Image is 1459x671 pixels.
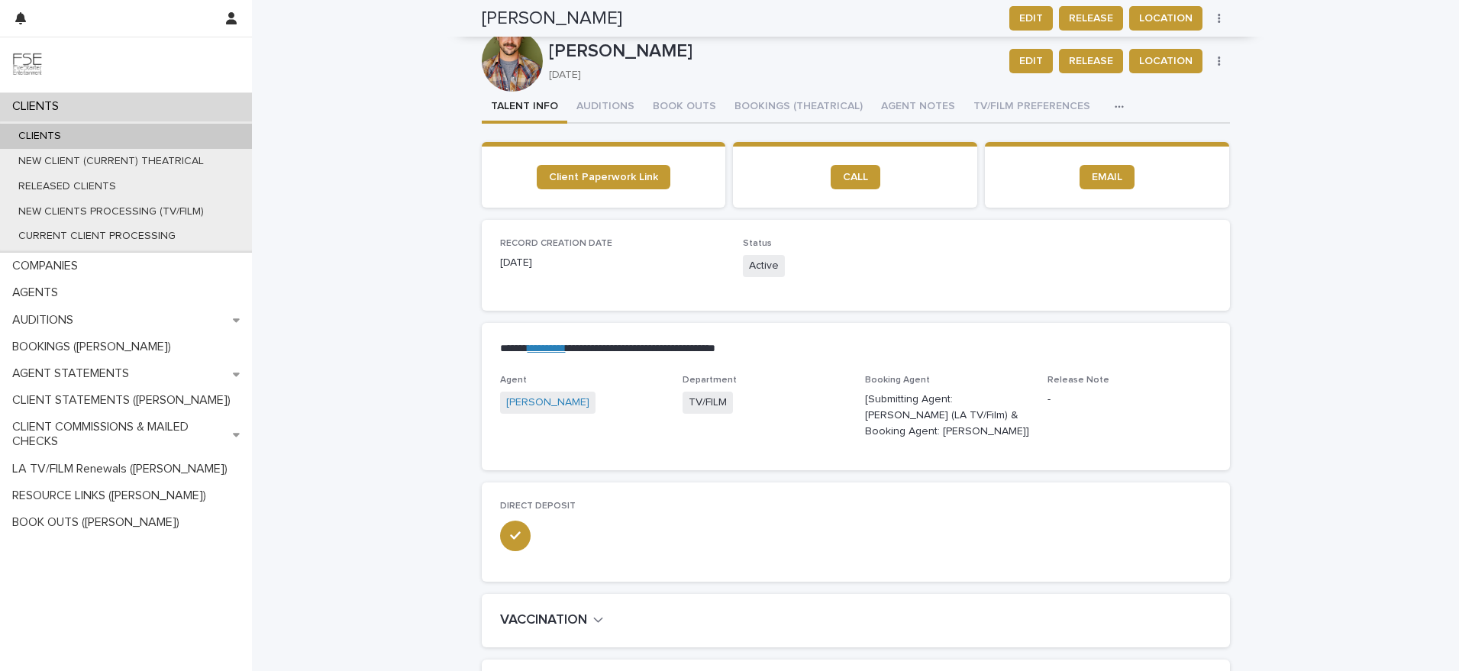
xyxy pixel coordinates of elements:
[1129,6,1202,31] button: LOCATION
[506,395,589,411] a: [PERSON_NAME]
[549,172,658,182] span: Client Paperwork Link
[567,92,644,124] button: AUDITIONS
[1059,49,1123,73] button: RELEASE
[1129,49,1202,73] button: LOCATION
[6,259,90,273] p: COMPANIES
[1080,165,1135,189] a: EMAIL
[500,239,612,248] span: RECORD CREATION DATE
[537,165,670,189] a: Client Paperwork Link
[1069,11,1113,26] span: RELEASE
[500,612,604,629] button: VACCINATION
[6,99,71,114] p: CLIENTS
[865,376,930,385] span: Booking Agent
[6,366,141,381] p: AGENT STATEMENTS
[1019,53,1043,69] span: EDIT
[482,92,567,124] button: TALENT INFO
[683,376,737,385] span: Department
[1047,392,1212,408] p: -
[743,255,785,277] span: Active
[1009,6,1053,31] button: EDIT
[6,393,243,408] p: CLIENT STATEMENTS ([PERSON_NAME])
[549,40,998,63] p: [PERSON_NAME]
[500,502,576,511] span: DIRECT DEPOSIT
[1047,376,1109,385] span: Release Note
[725,92,872,124] button: BOOKINGS (THEATRICAL)
[743,239,772,248] span: Status
[1139,11,1193,26] span: LOCATION
[6,489,218,503] p: RESOURCE LINKS ([PERSON_NAME])
[6,230,188,243] p: CURRENT CLIENT PROCESSING
[482,8,622,30] h2: [PERSON_NAME]
[6,462,240,476] p: LA TV/FILM Renewals ([PERSON_NAME])
[1019,11,1043,26] span: EDIT
[1059,6,1123,31] button: RELEASE
[1009,49,1053,73] button: EDIT
[964,92,1099,124] button: TV/FILM PREFERENCES
[644,92,725,124] button: BOOK OUTS
[872,92,964,124] button: AGENT NOTES
[500,376,527,385] span: Agent
[6,180,128,193] p: RELEASED CLIENTS
[6,155,216,168] p: NEW CLIENT (CURRENT) THEATRICAL
[6,130,73,143] p: CLIENTS
[1092,172,1122,182] span: EMAIL
[1069,53,1113,69] span: RELEASE
[683,392,733,414] span: TV/FILM
[6,420,233,449] p: CLIENT COMMISSIONS & MAILED CHECKS
[6,340,183,354] p: BOOKINGS ([PERSON_NAME])
[549,69,992,82] p: [DATE]
[6,515,192,530] p: BOOK OUTS ([PERSON_NAME])
[6,313,86,327] p: AUDITIONS
[500,255,725,271] p: [DATE]
[12,50,43,80] img: 9JgRvJ3ETPGCJDhvPVA5
[831,165,880,189] a: CALL
[500,612,587,629] h2: VACCINATION
[1139,53,1193,69] span: LOCATION
[843,172,868,182] span: CALL
[6,205,216,218] p: NEW CLIENTS PROCESSING (TV/FILM)
[6,285,70,300] p: AGENTS
[865,392,1029,439] p: [Submitting Agent: [PERSON_NAME] (LA TV/Film) & Booking Agent: [PERSON_NAME]]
